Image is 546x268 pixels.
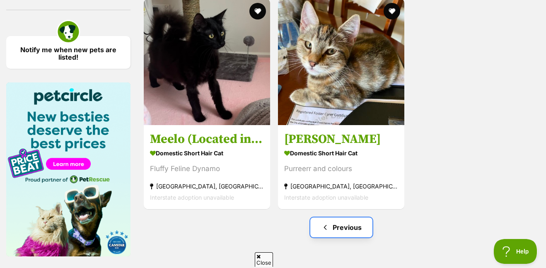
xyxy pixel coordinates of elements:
button: favourite [384,3,401,19]
span: Close [255,252,273,267]
a: Notify me when new pets are listed! [6,36,130,69]
div: Fluffy Feline Dynamo [150,163,264,174]
a: [PERSON_NAME] Domestic Short Hair Cat Purreerr and colours [GEOGRAPHIC_DATA], [GEOGRAPHIC_DATA] I... [278,125,404,209]
img: Pet Circle promo banner [6,82,130,256]
h3: Meelo (Located in [GEOGRAPHIC_DATA]) [150,131,264,147]
span: Interstate adoption unavailable [284,194,368,201]
strong: [GEOGRAPHIC_DATA], [GEOGRAPHIC_DATA] [150,181,264,192]
strong: Domestic Short Hair Cat [150,147,264,159]
iframe: Help Scout Beacon - Open [494,239,538,264]
strong: Domestic Short Hair Cat [284,147,398,159]
nav: Pagination [143,217,540,237]
h3: [PERSON_NAME] [284,131,398,147]
a: Meelo (Located in [GEOGRAPHIC_DATA]) Domestic Short Hair Cat Fluffy Feline Dynamo [GEOGRAPHIC_DAT... [144,125,270,209]
div: Purreerr and colours [284,163,398,174]
button: favourite [249,3,266,19]
span: Interstate adoption unavailable [150,194,234,201]
strong: [GEOGRAPHIC_DATA], [GEOGRAPHIC_DATA] [284,181,398,192]
a: Previous page [310,217,372,237]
